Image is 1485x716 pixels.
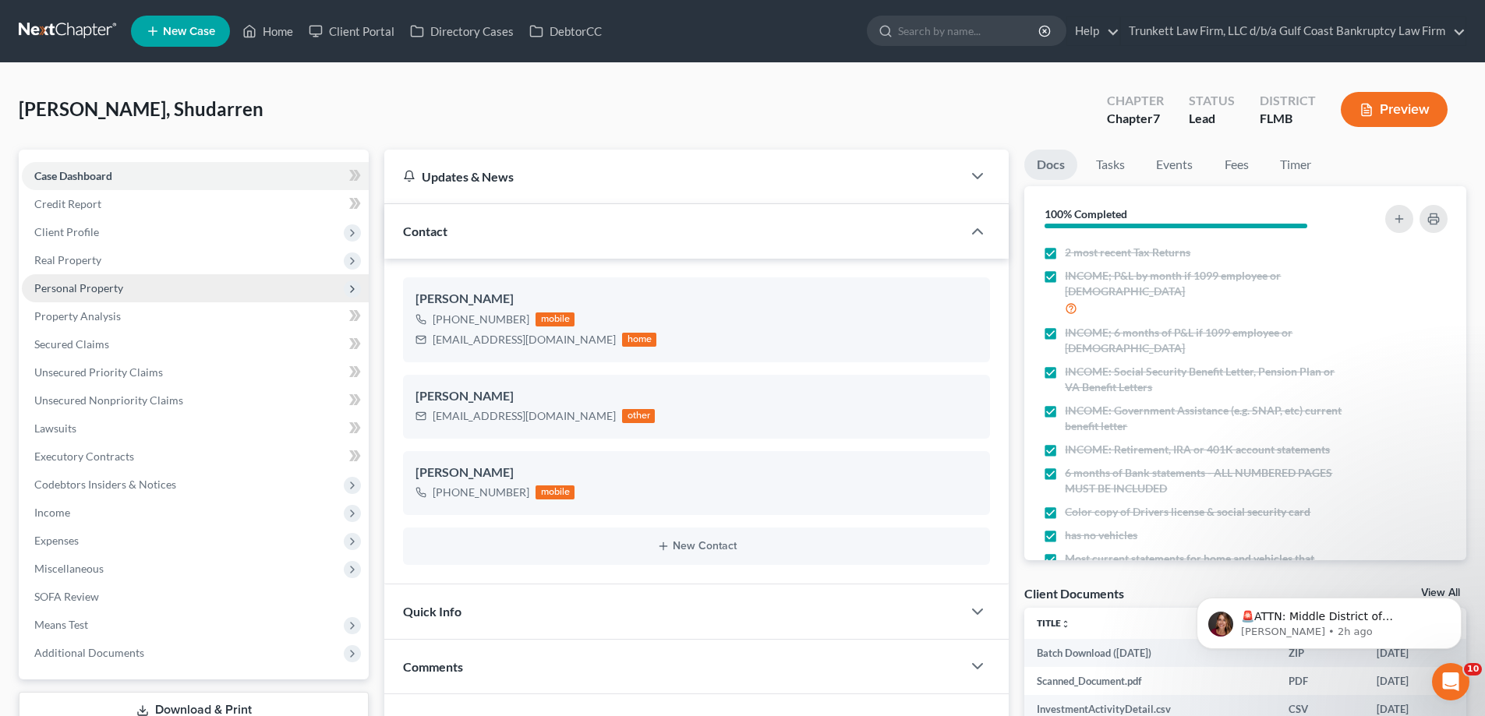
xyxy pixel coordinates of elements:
div: other [622,409,655,423]
a: Fees [1211,150,1261,180]
span: [PERSON_NAME], Shudarren [19,97,263,120]
span: Personal Property [34,281,123,295]
a: DebtorCC [522,17,610,45]
div: [PHONE_NUMBER] [433,312,529,327]
div: Updates & News [403,168,943,185]
a: Trunkett Law Firm, LLC d/b/a Gulf Coast Bankruptcy Law Firm [1121,17,1466,45]
a: Unsecured Priority Claims [22,358,369,386]
span: SOFA Review [34,590,99,603]
span: 6 months of Bank statements - ALL NUMBERED PAGES MUST BE INCLUDED [1065,465,1342,496]
a: Executory Contracts [22,443,369,471]
span: Means Test [34,618,88,631]
span: Quick Info [403,604,461,619]
a: Tasks [1084,150,1137,180]
div: [EMAIL_ADDRESS][DOMAIN_NAME] [433,408,616,424]
button: New Contact [415,540,978,552]
span: 10 [1464,663,1482,675]
strong: 100% Completed [1045,207,1127,220]
span: Income [34,506,70,519]
span: INCOME: Retirement, IRA or 401K account statements [1065,442,1330,457]
button: Preview [1341,92,1448,127]
span: Miscellaneous [34,562,104,575]
a: Secured Claims [22,330,369,358]
span: Credit Report [34,197,101,210]
span: Real Property [34,253,101,266]
span: Color copy of Drivers license & social security card [1065,504,1310,520]
span: New Case [163,26,215,37]
a: SOFA Review [22,583,369,611]
div: [PHONE_NUMBER] [433,485,529,500]
a: Timer [1268,150,1324,180]
div: Lead [1189,110,1235,128]
span: INCOME: Government Assistance (e.g. SNAP, etc) current benefit letter [1065,403,1342,434]
iframe: Intercom notifications message [1173,565,1485,674]
iframe: Intercom live chat [1432,663,1469,700]
span: Client Profile [34,225,99,238]
a: Docs [1024,150,1077,180]
div: mobile [536,312,575,326]
div: home [622,333,656,347]
input: Search by name... [898,16,1041,45]
div: Client Documents [1024,585,1124,601]
a: Credit Report [22,190,369,218]
span: Case Dashboard [34,169,112,182]
td: PDF [1276,667,1364,695]
div: Chapter [1107,92,1164,110]
span: 2 most recent Tax Returns [1065,245,1190,260]
a: Unsecured Nonpriority Claims [22,386,369,414]
span: INCOME: Social Security Benefit Letter, Pension Plan or VA Benefit Letters [1065,364,1342,395]
a: Property Analysis [22,302,369,330]
div: Status [1189,92,1235,110]
a: Case Dashboard [22,162,369,190]
a: Lawsuits [22,414,369,443]
div: District [1260,92,1316,110]
span: Lawsuits [34,421,76,435]
a: Help [1067,17,1119,45]
span: Contact [403,224,447,238]
span: Executory Contracts [34,450,134,463]
span: Additional Documents [34,646,144,659]
div: FLMB [1260,110,1316,128]
div: [PERSON_NAME] [415,290,978,309]
a: Directory Cases [402,17,522,45]
span: INCOME; P&L by month if 1099 employee or [DEMOGRAPHIC_DATA] [1065,268,1342,299]
span: Unsecured Nonpriority Claims [34,393,183,407]
span: has no vehicles [1065,527,1137,543]
span: Most current statements for home and vehicles that shows balance owed. [1065,551,1342,582]
span: Expenses [34,534,79,547]
td: [DATE] [1364,667,1459,695]
div: Chapter [1107,110,1164,128]
div: [EMAIL_ADDRESS][DOMAIN_NAME] [433,332,616,347]
a: Titleunfold_more [1037,617,1070,629]
a: Home [235,17,301,45]
span: Secured Claims [34,337,109,351]
span: Codebtors Insiders & Notices [34,478,176,491]
span: Unsecured Priority Claims [34,365,163,379]
div: [PERSON_NAME] [415,464,978,482]
span: 7 [1153,111,1160,125]
span: Comments [403,659,463,674]
td: Scanned_Document.pdf [1024,667,1276,695]
td: Batch Download ([DATE]) [1024,639,1276,667]
div: [PERSON_NAME] [415,387,978,406]
a: Events [1144,150,1205,180]
span: INCOME; 6 months of P&L if 1099 employee or [DEMOGRAPHIC_DATA] [1065,325,1342,356]
a: Client Portal [301,17,402,45]
i: unfold_more [1061,619,1070,629]
span: Property Analysis [34,309,121,323]
div: mobile [536,485,575,499]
